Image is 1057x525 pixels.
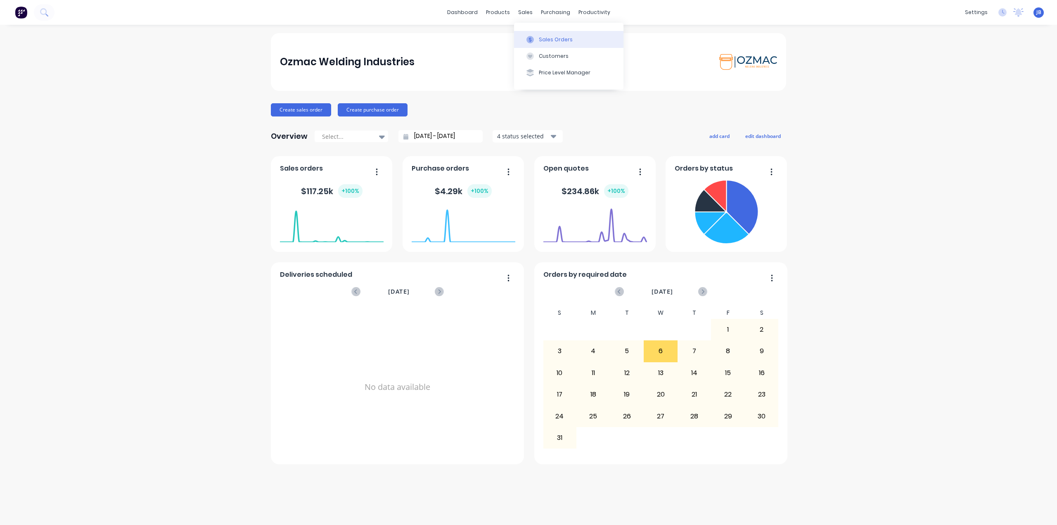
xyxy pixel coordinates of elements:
div: 11 [577,363,610,383]
button: 4 status selected [493,130,563,143]
div: 4 [577,341,610,361]
div: sales [514,6,537,19]
div: + 100 % [338,184,363,198]
div: 23 [745,384,778,405]
button: Create purchase order [338,103,408,116]
div: $ 234.86k [562,184,628,198]
div: 27 [644,406,677,426]
span: Purchase orders [412,164,469,173]
div: 10 [543,363,576,383]
div: 17 [543,384,576,405]
div: 8 [711,341,744,361]
div: Overview [271,128,308,145]
button: Sales Orders [514,31,623,48]
div: 15 [711,363,744,383]
div: purchasing [537,6,574,19]
button: Create sales order [271,103,331,116]
span: Deliveries scheduled [280,270,352,280]
div: 13 [644,363,677,383]
div: Sales Orders [539,36,573,43]
div: + 100 % [467,184,492,198]
div: 26 [611,406,644,426]
div: M [576,307,610,319]
div: T [610,307,644,319]
button: add card [704,131,735,141]
div: 2 [745,319,778,340]
div: 22 [711,384,744,405]
div: products [482,6,514,19]
img: Factory [15,6,27,19]
div: F [711,307,745,319]
span: Sales orders [280,164,323,173]
div: 24 [543,406,576,426]
button: Price Level Manager [514,64,623,81]
div: Price Level Manager [539,69,590,76]
div: 20 [644,384,677,405]
button: edit dashboard [740,131,786,141]
div: 7 [678,341,711,361]
div: productivity [574,6,614,19]
div: 9 [745,341,778,361]
a: dashboard [443,6,482,19]
div: + 100 % [604,184,628,198]
div: Customers [539,52,569,60]
div: 16 [745,363,778,383]
span: [DATE] [652,287,673,296]
div: 14 [678,363,711,383]
div: No data available [280,307,515,467]
div: 19 [611,384,644,405]
div: Ozmac Welding Industries [280,54,415,70]
span: JB [1036,9,1041,16]
span: [DATE] [388,287,410,296]
div: 31 [543,428,576,448]
div: W [644,307,678,319]
div: S [745,307,779,319]
img: Ozmac Welding Industries [719,54,777,70]
div: 5 [611,341,644,361]
div: $ 4.29k [435,184,492,198]
button: Customers [514,48,623,64]
div: 30 [745,406,778,426]
div: $ 117.25k [301,184,363,198]
div: S [543,307,577,319]
div: 3 [543,341,576,361]
div: 25 [577,406,610,426]
div: 6 [644,341,677,361]
div: 29 [711,406,744,426]
div: settings [961,6,992,19]
div: 28 [678,406,711,426]
div: 1 [711,319,744,340]
span: Orders by status [675,164,733,173]
div: 21 [678,384,711,405]
div: 18 [577,384,610,405]
span: Open quotes [543,164,589,173]
div: 12 [611,363,644,383]
div: T [678,307,711,319]
div: 4 status selected [497,132,549,140]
